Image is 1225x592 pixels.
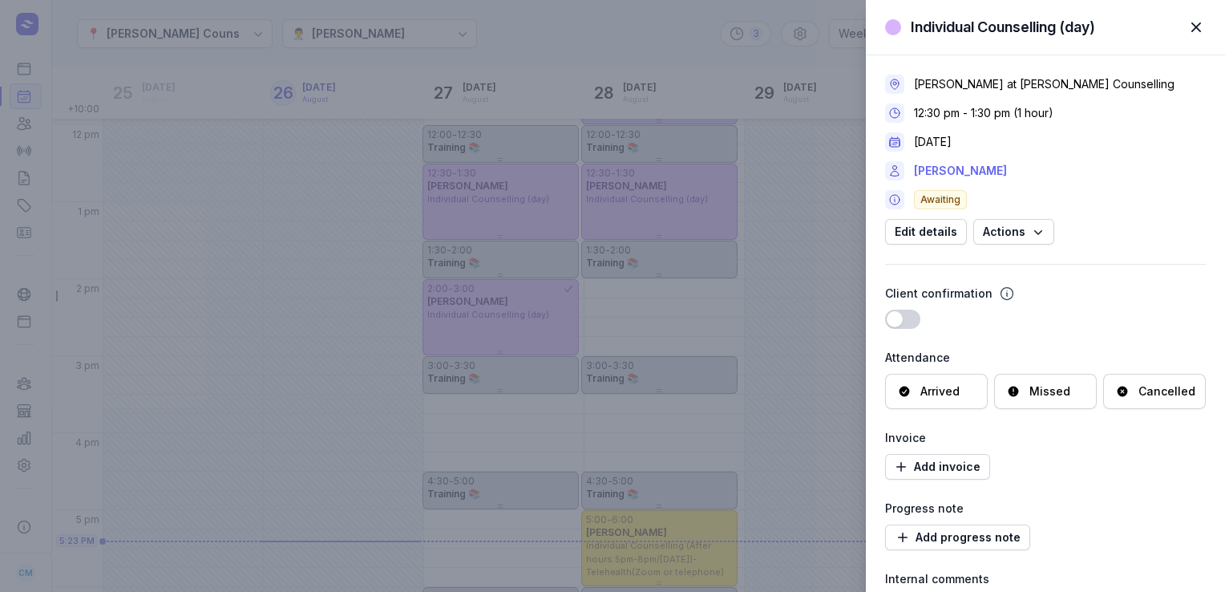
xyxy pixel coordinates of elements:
[973,219,1054,245] button: Actions
[983,222,1045,241] span: Actions
[920,383,960,399] div: Arrived
[885,284,993,303] div: Client confirmation
[914,134,952,150] div: [DATE]
[1029,383,1070,399] div: Missed
[885,570,1206,589] div: Internal comments
[885,219,967,245] button: Edit details
[914,161,1007,180] a: [PERSON_NAME]
[914,105,1053,121] div: 12:30 pm - 1:30 pm (1 hour)
[885,348,1206,367] div: Attendance
[895,222,957,241] span: Edit details
[914,76,1174,92] div: [PERSON_NAME] at [PERSON_NAME] Counselling
[895,457,980,476] span: Add invoice
[885,499,1206,518] div: Progress note
[911,18,1095,37] div: Individual Counselling (day)
[885,428,1206,448] div: Invoice
[1138,383,1195,399] div: Cancelled
[895,528,1021,547] span: Add progress note
[914,190,967,209] span: Awaiting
